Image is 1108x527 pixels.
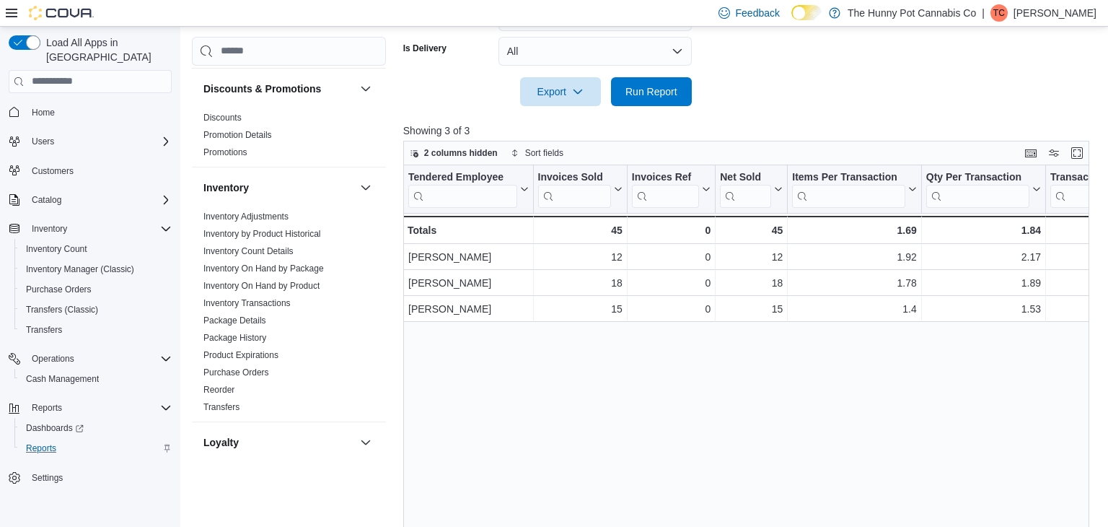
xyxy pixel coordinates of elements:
[403,123,1096,138] p: Showing 3 of 3
[26,133,172,150] span: Users
[720,274,783,292] div: 18
[1068,144,1086,162] button: Enter fullscreen
[14,239,177,259] button: Inventory Count
[529,77,592,106] span: Export
[792,170,905,207] div: Items Per Transaction
[3,131,177,152] button: Users
[537,274,622,292] div: 18
[720,170,783,207] button: Net Sold
[203,332,266,342] a: Package History
[203,401,239,412] span: Transfers
[792,222,917,239] div: 1.69
[20,240,172,258] span: Inventory Count
[3,398,177,418] button: Reports
[32,165,74,177] span: Customers
[792,170,917,207] button: Items Per Transaction
[848,4,976,22] p: The Hunny Pot Cannabis Co
[203,315,266,325] a: Package Details
[720,300,783,318] div: 15
[20,370,172,388] span: Cash Management
[3,349,177,369] button: Operations
[625,84,677,99] span: Run Report
[203,367,269,377] a: Purchase Orders
[26,191,172,209] span: Catalog
[14,369,177,389] button: Cash Management
[203,146,247,157] span: Promotions
[203,297,291,308] a: Inventory Transactions
[203,112,242,122] a: Discounts
[357,79,374,97] button: Discounts & Promotions
[26,104,61,121] a: Home
[632,274,711,292] div: 0
[203,435,354,449] button: Loyalty
[26,350,172,367] span: Operations
[203,366,269,378] span: Purchase Orders
[26,243,87,255] span: Inventory Count
[632,170,699,207] div: Invoices Ref
[26,103,172,121] span: Home
[357,433,374,450] button: Loyalty
[20,419,89,437] a: Dashboards
[926,222,1041,239] div: 1.84
[14,320,177,340] button: Transfers
[192,207,386,421] div: Inventory
[926,170,1029,184] div: Qty Per Transaction
[720,222,783,239] div: 45
[26,422,84,434] span: Dashboards
[14,300,177,320] button: Transfers (Classic)
[632,222,711,239] div: 0
[203,314,266,326] span: Package Details
[203,227,321,239] span: Inventory by Product Historical
[403,43,447,54] label: Is Delivery
[20,321,172,339] span: Transfers
[357,178,374,196] button: Inventory
[404,144,504,162] button: 2 columns hidden
[32,402,62,414] span: Reports
[3,219,177,239] button: Inventory
[20,261,140,278] a: Inventory Manager (Classic)
[20,370,105,388] a: Cash Management
[203,81,354,95] button: Discounts & Promotions
[26,263,134,275] span: Inventory Manager (Classic)
[20,261,172,278] span: Inventory Manager (Classic)
[537,170,622,207] button: Invoices Sold
[26,220,172,238] span: Inventory
[792,274,917,292] div: 1.78
[14,259,177,279] button: Inventory Manager (Classic)
[408,170,517,184] div: Tendered Employee
[203,384,234,394] a: Reorder
[498,37,692,66] button: All
[26,162,172,180] span: Customers
[990,4,1008,22] div: Tabatha Cruickshank
[982,4,985,22] p: |
[537,300,622,318] div: 15
[537,170,610,207] div: Invoices Sold
[26,191,67,209] button: Catalog
[26,443,56,454] span: Reports
[632,300,711,318] div: 0
[203,349,278,360] a: Product Expirations
[26,220,73,238] button: Inventory
[203,297,291,308] span: Inventory Transactions
[32,136,54,147] span: Users
[203,210,289,222] span: Inventory Adjustments
[926,248,1041,266] div: 2.17
[203,349,278,360] span: Product Expirations
[1022,144,1039,162] button: Keyboard shortcuts
[26,162,79,180] a: Customers
[408,274,529,292] div: [PERSON_NAME]
[537,170,610,184] div: Invoices Sold
[192,108,386,166] div: Discounts & Promotions
[3,467,177,488] button: Settings
[26,399,172,417] span: Reports
[203,111,242,123] span: Discounts
[26,133,60,150] button: Users
[720,170,771,184] div: Net Sold
[537,222,622,239] div: 45
[926,170,1041,207] button: Qty Per Transaction
[32,223,67,235] span: Inventory
[20,301,172,318] span: Transfers (Classic)
[408,222,529,239] div: Totals
[203,262,324,274] span: Inventory On Hand by Package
